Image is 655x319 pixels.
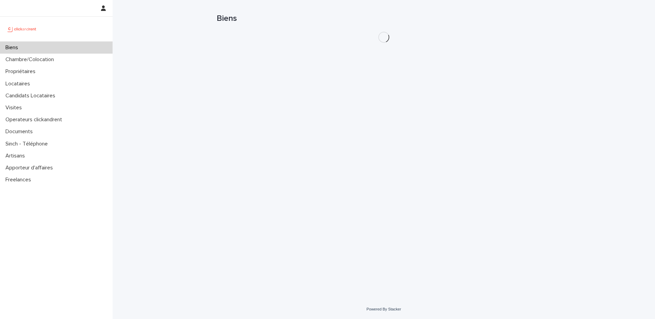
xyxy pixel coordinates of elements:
p: Propriétaires [3,68,41,75]
p: Visites [3,105,27,111]
p: Sinch - Téléphone [3,141,53,147]
p: Artisans [3,153,30,159]
img: UCB0brd3T0yccxBKYDjQ [5,22,39,36]
p: Biens [3,44,24,51]
h1: Biens [217,14,551,24]
p: Apporteur d'affaires [3,165,58,171]
a: Powered By Stacker [366,307,401,311]
p: Candidats Locataires [3,93,61,99]
p: Locataires [3,81,35,87]
p: Operateurs clickandrent [3,116,68,123]
p: Chambre/Colocation [3,56,59,63]
p: Freelances [3,177,37,183]
p: Documents [3,128,38,135]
